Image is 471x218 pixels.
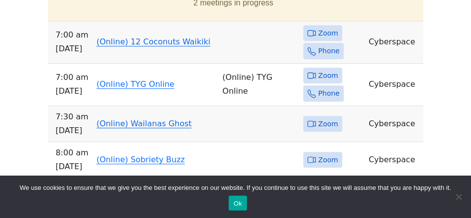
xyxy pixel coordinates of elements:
span: [DATE] [56,84,89,98]
span: Zoom [318,70,338,82]
span: 7:30 AM [56,110,89,124]
span: Zoom [318,118,338,130]
span: [DATE] [56,42,89,56]
span: 8:00 AM [56,146,89,160]
span: Phone [318,45,340,57]
td: Cyberspace [365,106,423,142]
a: (Online) Wailanas Ghost [96,119,192,128]
span: [DATE] [56,124,89,138]
td: Cyberspace [365,64,423,106]
span: 7:00 AM [56,28,89,42]
a: (Online) 12 Coconuts Waikiki [96,37,211,46]
td: (Online) TYG Online [218,64,300,106]
span: Zoom [318,27,338,39]
span: Zoom [318,154,338,166]
span: No [454,192,464,202]
span: [DATE] [56,160,89,174]
span: We use cookies to ensure that we give you the best experience on our website. If you continue to ... [20,183,451,193]
a: (Online) TYG Online [96,79,174,89]
button: Ok [229,196,247,211]
span: Phone [318,87,340,100]
span: 7:00 AM [56,71,89,84]
td: Cyberspace [365,21,423,64]
td: Cyberspace [365,142,423,178]
a: (Online) Sobriety Buzz [96,155,185,164]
